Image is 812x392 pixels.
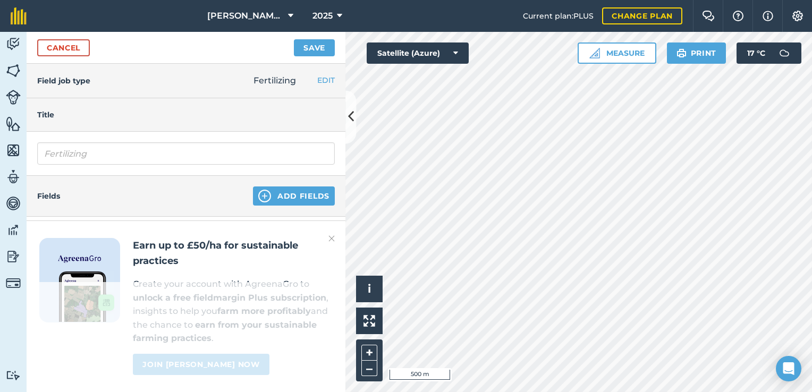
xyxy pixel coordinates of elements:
img: svg+xml;base64,PD94bWwgdmVyc2lvbj0iMS4wIiBlbmNvZGluZz0idXRmLTgiPz4KPCEtLSBHZW5lcmF0b3I6IEFkb2JlIE... [6,90,21,105]
img: svg+xml;base64,PD94bWwgdmVyc2lvbj0iMS4wIiBlbmNvZGluZz0idXRmLTgiPz4KPCEtLSBHZW5lcmF0b3I6IEFkb2JlIE... [6,169,21,185]
img: svg+xml;base64,PHN2ZyB4bWxucz0iaHR0cDovL3d3dy53My5vcmcvMjAwMC9zdmciIHdpZHRoPSI1NiIgaGVpZ2h0PSI2MC... [6,116,21,132]
h4: Field job type [37,75,90,87]
h2: Earn up to £50/ha for sustainable practices [133,238,333,269]
button: i [356,276,383,302]
img: svg+xml;base64,PD94bWwgdmVyc2lvbj0iMS4wIiBlbmNvZGluZz0idXRmLTgiPz4KPCEtLSBHZW5lcmF0b3I6IEFkb2JlIE... [6,195,21,211]
input: What needs doing? [37,142,335,165]
img: svg+xml;base64,PHN2ZyB4bWxucz0iaHR0cDovL3d3dy53My5vcmcvMjAwMC9zdmciIHdpZHRoPSIyMiIgaGVpZ2h0PSIzMC... [328,232,335,245]
img: svg+xml;base64,PHN2ZyB4bWxucz0iaHR0cDovL3d3dy53My5vcmcvMjAwMC9zdmciIHdpZHRoPSI1NiIgaGVpZ2h0PSI2MC... [6,63,21,79]
img: A question mark icon [732,11,745,21]
img: svg+xml;base64,PD94bWwgdmVyc2lvbj0iMS4wIiBlbmNvZGluZz0idXRmLTgiPz4KPCEtLSBHZW5lcmF0b3I6IEFkb2JlIE... [6,222,21,238]
img: svg+xml;base64,PD94bWwgdmVyc2lvbj0iMS4wIiBlbmNvZGluZz0idXRmLTgiPz4KPCEtLSBHZW5lcmF0b3I6IEFkb2JlIE... [6,276,21,291]
a: Cancel [37,39,90,56]
span: 2025 [312,10,333,22]
button: Satellite (Azure) [367,42,469,64]
img: Screenshot of the Gro app [59,271,114,322]
img: svg+xml;base64,PD94bWwgdmVyc2lvbj0iMS4wIiBlbmNvZGluZz0idXRmLTgiPz4KPCEtLSBHZW5lcmF0b3I6IEFkb2JlIE... [774,42,795,64]
h4: Title [37,109,335,121]
img: svg+xml;base64,PHN2ZyB4bWxucz0iaHR0cDovL3d3dy53My5vcmcvMjAwMC9zdmciIHdpZHRoPSIxOSIgaGVpZ2h0PSIyNC... [676,47,687,59]
img: svg+xml;base64,PHN2ZyB4bWxucz0iaHR0cDovL3d3dy53My5vcmcvMjAwMC9zdmciIHdpZHRoPSIxNCIgaGVpZ2h0PSIyNC... [258,190,271,202]
h4: Fields [37,190,60,202]
img: Two speech bubbles overlapping with the left bubble in the forefront [702,11,715,21]
button: – [361,361,377,376]
button: EDIT [317,74,335,86]
img: svg+xml;base64,PD94bWwgdmVyc2lvbj0iMS4wIiBlbmNvZGluZz0idXRmLTgiPz4KPCEtLSBHZW5lcmF0b3I6IEFkb2JlIE... [6,249,21,265]
th: Work area [239,217,319,238]
button: Measure [578,42,656,64]
img: fieldmargin Logo [11,7,27,24]
button: 17 °C [737,42,801,64]
p: Create your account with AgreenaGro to , insights to help you and the chance to . [133,277,333,345]
img: svg+xml;base64,PHN2ZyB4bWxucz0iaHR0cDovL3d3dy53My5vcmcvMjAwMC9zdmciIHdpZHRoPSIxNyIgaGVpZ2h0PSIxNy... [763,10,773,22]
button: Save [294,39,335,56]
img: Ruler icon [589,48,600,58]
a: Change plan [602,7,682,24]
div: Open Intercom Messenger [776,356,801,381]
img: svg+xml;base64,PD94bWwgdmVyc2lvbj0iMS4wIiBlbmNvZGluZz0idXRmLTgiPz4KPCEtLSBHZW5lcmF0b3I6IEFkb2JlIE... [6,36,21,52]
button: + [361,345,377,361]
span: [PERSON_NAME] LTD [207,10,284,22]
img: Four arrows, one pointing top left, one top right, one bottom right and the last bottom left [363,315,375,327]
span: Fertilizing [253,75,296,86]
span: 17 ° C [747,42,765,64]
th: Name [27,217,159,238]
img: A cog icon [791,11,804,21]
button: Print [667,42,726,64]
button: Add Fields [253,186,335,206]
th: Field Area [159,217,239,238]
img: svg+xml;base64,PD94bWwgdmVyc2lvbj0iMS4wIiBlbmNvZGluZz0idXRmLTgiPz4KPCEtLSBHZW5lcmF0b3I6IEFkb2JlIE... [6,370,21,380]
span: Current plan : PLUS [523,10,594,22]
img: svg+xml;base64,PHN2ZyB4bWxucz0iaHR0cDovL3d3dy53My5vcmcvMjAwMC9zdmciIHdpZHRoPSI1NiIgaGVpZ2h0PSI2MC... [6,142,21,158]
span: i [368,282,371,295]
